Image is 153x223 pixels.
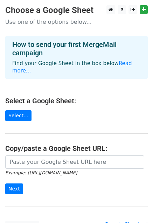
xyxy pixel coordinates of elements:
[5,97,148,105] h4: Select a Google Sheet:
[5,110,32,121] a: Select...
[5,144,148,153] h4: Copy/paste a Google Sheet URL:
[12,60,132,74] a: Read more...
[5,155,144,169] input: Paste your Google Sheet URL here
[5,183,23,194] input: Next
[5,170,77,175] small: Example: [URL][DOMAIN_NAME]
[5,18,148,26] p: Use one of the options below...
[12,60,141,75] p: Find your Google Sheet in the box below
[5,5,148,15] h3: Choose a Google Sheet
[12,40,141,57] h4: How to send your first MergeMail campaign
